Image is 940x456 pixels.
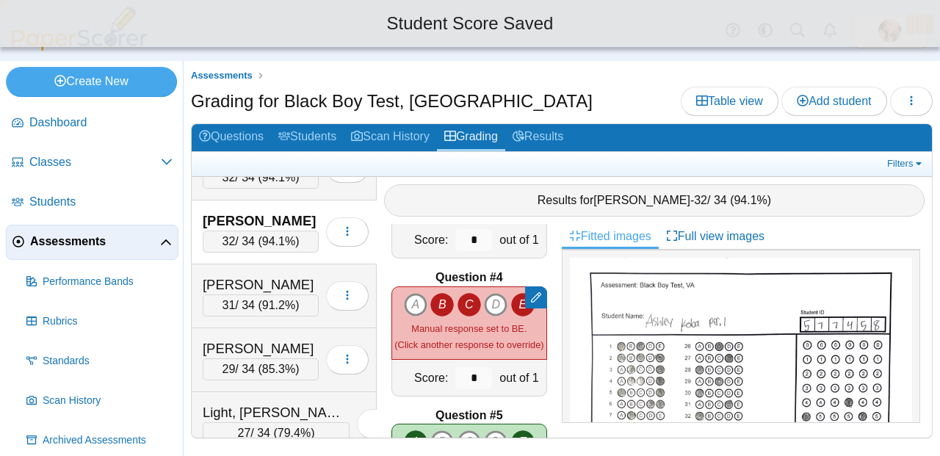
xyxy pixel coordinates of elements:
[511,430,535,454] i: E
[883,156,928,171] a: Filters
[262,363,295,375] span: 85.3%
[6,67,177,96] a: Create New
[458,293,481,316] i: C
[659,224,772,249] a: Full view images
[430,430,454,454] i: B
[203,358,319,380] div: / 34 ( )
[262,235,295,247] span: 94.1%
[6,40,153,53] a: PaperScorer
[203,294,319,316] div: / 34 ( )
[223,299,236,311] span: 31
[458,430,481,454] i: C
[203,275,319,294] div: [PERSON_NAME]
[203,422,350,444] div: / 34 ( )
[6,185,178,220] a: Students
[392,360,452,396] div: Score:
[505,124,571,151] a: Results
[484,293,507,316] i: D
[6,225,178,260] a: Assessments
[29,154,161,170] span: Classes
[203,403,350,422] div: Light, [PERSON_NAME]
[593,194,690,206] span: [PERSON_NAME]
[681,87,778,116] a: Table view
[43,275,173,289] span: Performance Bands
[262,299,295,311] span: 91.2%
[43,314,173,329] span: Rubrics
[271,124,344,151] a: Students
[6,145,178,181] a: Classes
[278,427,311,439] span: 79.4%
[384,184,925,217] div: Results for - / 34 ( )
[511,293,535,316] i: E
[43,433,173,448] span: Archived Assessments
[187,67,256,85] a: Assessments
[696,95,763,107] span: Table view
[496,222,546,258] div: out of 1
[203,211,319,231] div: [PERSON_NAME]
[781,87,886,116] a: Add student
[411,323,527,334] span: Manual response set to BE.
[29,115,173,131] span: Dashboard
[562,224,659,249] a: Fitted images
[262,171,295,184] span: 94.1%
[392,222,452,258] div: Score:
[484,430,507,454] i: D
[29,194,173,210] span: Students
[203,339,319,358] div: [PERSON_NAME]
[404,293,427,316] i: A
[223,235,236,247] span: 32
[344,124,437,151] a: Scan History
[694,194,707,206] span: 32
[223,363,236,375] span: 29
[404,430,427,454] i: A
[203,167,319,189] div: / 34 ( )
[6,106,178,141] a: Dashboard
[43,394,173,408] span: Scan History
[435,408,503,424] b: Question #5
[21,383,178,419] a: Scan History
[43,354,173,369] span: Standards
[192,124,271,151] a: Questions
[191,89,593,114] h1: Grading for Black Boy Test, [GEOGRAPHIC_DATA]
[11,11,929,36] div: Student Score Saved
[21,344,178,379] a: Standards
[435,269,503,286] b: Question #4
[430,293,454,316] i: B
[191,70,253,81] span: Assessments
[394,323,543,350] small: (Click another response to override)
[496,360,546,396] div: out of 1
[203,231,319,253] div: / 34 ( )
[223,171,236,184] span: 32
[21,264,178,300] a: Performance Bands
[21,304,178,339] a: Rubrics
[238,427,251,439] span: 27
[797,95,871,107] span: Add student
[437,124,505,151] a: Grading
[30,234,160,250] span: Assessments
[734,194,767,206] span: 94.1%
